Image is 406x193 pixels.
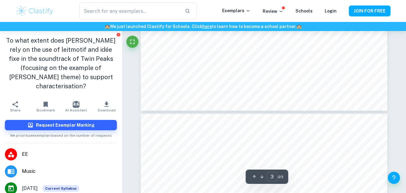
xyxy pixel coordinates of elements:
button: Report issue [116,32,121,37]
span: Current Syllabus [43,185,79,192]
h1: To what extent does [PERSON_NAME] rely on the use of leitmotif and idée fixe in the soundtrack of... [5,36,117,91]
img: Clastify logo [16,5,54,17]
span: 🏫 [296,24,302,29]
button: Bookmark [30,98,61,115]
button: Download [91,98,122,115]
span: Share [10,108,20,112]
span: Music [22,168,117,175]
a: Schools [296,9,313,13]
img: AI Assistant [73,101,79,108]
span: AI Assistant [65,108,87,112]
span: Download [98,108,116,112]
div: This exemplar is based on the current syllabus. Feel free to refer to it for inspiration/ideas wh... [43,185,79,192]
span: 🏫 [105,24,110,29]
button: JOIN FOR FREE [349,5,390,16]
button: AI Assistant [61,98,91,115]
button: Request Exemplar Marking [5,120,117,130]
span: / 23 [278,174,283,180]
span: We prioritize exemplars based on the number of requests [10,130,112,138]
a: Login [325,9,337,13]
button: Fullscreen [126,36,138,48]
span: [DATE] [22,185,38,192]
h6: We just launched Clastify for Schools. Click to learn how to become a school partner. [1,23,405,30]
h6: Request Exemplar Marking [36,122,95,128]
a: here [202,24,212,29]
span: EE [22,151,117,158]
input: Search for any exemplars... [79,2,180,19]
span: Bookmark [37,108,55,112]
button: Help and Feedback [388,172,400,184]
p: Exemplars [222,7,250,14]
p: Review [263,8,283,15]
